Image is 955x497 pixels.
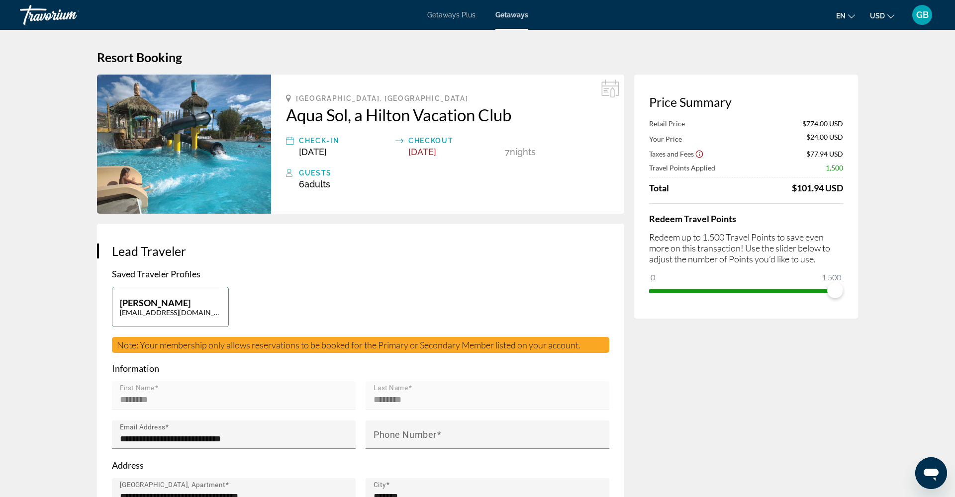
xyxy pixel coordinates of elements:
[374,481,386,489] mat-label: City
[836,12,846,20] span: en
[120,423,165,431] mat-label: Email Address
[792,182,843,193] div: $101.94 USD
[299,147,327,157] span: [DATE]
[649,232,843,264] p: Redeem up to 1,500 Travel Points to save even more on this transaction! Use the slider below to a...
[649,135,682,143] span: Your Price
[695,149,704,158] button: Show Taxes and Fees disclaimer
[97,50,858,65] h1: Resort Booking
[870,8,894,23] button: Change currency
[649,289,843,291] ngx-slider: ngx-slider
[299,167,609,179] div: Guests
[649,94,843,109] h3: Price Summary
[112,363,609,374] p: Information
[112,287,229,327] button: [PERSON_NAME][EMAIL_ADDRESS][DOMAIN_NAME]
[827,282,843,298] span: ngx-slider
[304,179,330,189] span: Adults
[649,149,704,159] button: Show Taxes and Fees breakdown
[649,119,685,128] span: Retail Price
[408,135,500,147] div: Checkout
[286,105,609,125] a: Aqua Sol, a Hilton Vacation Club
[120,297,221,308] p: [PERSON_NAME]
[649,164,715,172] span: Travel Points Applied
[505,147,510,157] span: 7
[916,10,929,20] span: GB
[120,481,225,489] mat-label: [GEOGRAPHIC_DATA], Apartment
[649,182,669,193] span: Total
[112,268,609,279] p: Saved Traveler Profiles
[120,308,221,317] p: [EMAIL_ADDRESS][DOMAIN_NAME]
[112,244,609,258] h3: Lead Traveler
[649,150,694,158] span: Taxes and Fees
[836,8,855,23] button: Change language
[909,4,935,25] button: User Menu
[826,164,843,172] span: 1,500
[120,384,155,392] mat-label: First Name
[296,94,468,102] span: [GEOGRAPHIC_DATA], [GEOGRAPHIC_DATA]
[870,12,885,20] span: USD
[374,384,408,392] mat-label: Last Name
[112,460,609,471] p: Address
[495,11,528,19] a: Getaways
[408,147,436,157] span: [DATE]
[510,147,536,157] span: Nights
[374,429,437,439] mat-label: Phone Number
[649,271,657,283] span: 0
[117,339,580,350] span: Note: Your membership only allows reservations to be booked for the Primary or Secondary Member l...
[20,2,119,28] a: Travorium
[649,213,843,224] h4: Redeem Travel Points
[802,119,843,128] span: $774.00 USD
[820,271,843,283] span: 1,500
[299,135,390,147] div: Check-In
[299,179,330,189] span: 6
[427,11,476,19] a: Getaways Plus
[806,133,843,144] span: $24.00 USD
[806,150,843,158] span: $77.94 USD
[915,457,947,489] iframe: Button to launch messaging window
